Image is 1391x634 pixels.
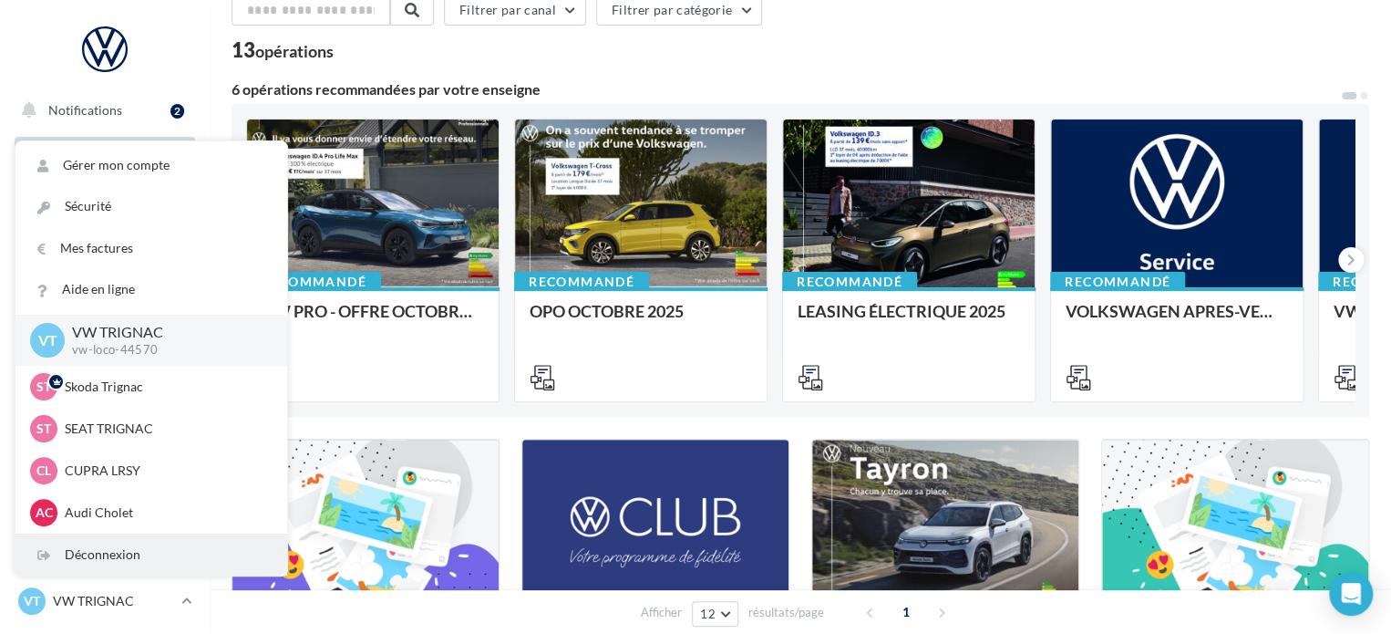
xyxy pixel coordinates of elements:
span: ST [36,420,51,438]
a: Médiathèque [11,365,199,403]
button: 12 [692,601,738,627]
span: ST [36,378,51,396]
div: opérations [255,43,334,59]
a: Campagnes DataOnDemand [11,516,199,570]
span: 1 [891,598,921,627]
div: OPO OCTOBRE 2025 [530,302,752,338]
a: PLV et print personnalisable [11,455,199,509]
div: VW PRO - OFFRE OCTOBRE 25 [262,302,484,338]
p: VW TRIGNAC [53,592,174,610]
span: AC [36,504,53,522]
div: Recommandé [246,272,381,292]
div: Recommandé [782,272,917,292]
a: Contacts [11,319,199,358]
div: Recommandé [514,272,649,292]
span: VT [24,592,40,610]
a: Aide en ligne [15,269,287,310]
span: 12 [700,607,716,621]
div: Recommandé [1050,272,1185,292]
a: Visibilité en ligne [11,229,199,267]
p: Audi Cholet [65,504,265,522]
span: résultats/page [748,604,824,621]
p: VW TRIGNAC [72,322,258,343]
a: Campagnes [11,275,199,313]
a: Opérations [11,137,199,175]
a: Mes factures [15,228,287,269]
span: CL [36,462,51,480]
button: Notifications 2 [11,91,191,130]
a: Boîte de réception [11,182,199,221]
span: Afficher [641,604,682,621]
div: 2 [170,104,184,119]
span: VT [38,329,57,350]
div: LEASING ÉLECTRIQUE 2025 [798,302,1020,338]
p: CUPRA LRSY [65,462,265,480]
p: SEAT TRIGNAC [65,420,265,438]
div: Déconnexion [15,535,287,576]
div: Open Intercom Messenger [1329,572,1373,616]
p: vw-loco-44570 [72,342,258,359]
a: Gérer mon compte [15,145,287,186]
a: Calendrier [11,411,199,449]
a: VT VW TRIGNAC [15,584,195,618]
span: Notifications [48,102,122,118]
p: Skoda Trignac [65,378,265,396]
div: VOLKSWAGEN APRES-VENTE [1066,302,1288,338]
a: Sécurité [15,186,287,227]
div: 13 [232,40,334,60]
div: 6 opérations recommandées par votre enseigne [232,82,1340,97]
